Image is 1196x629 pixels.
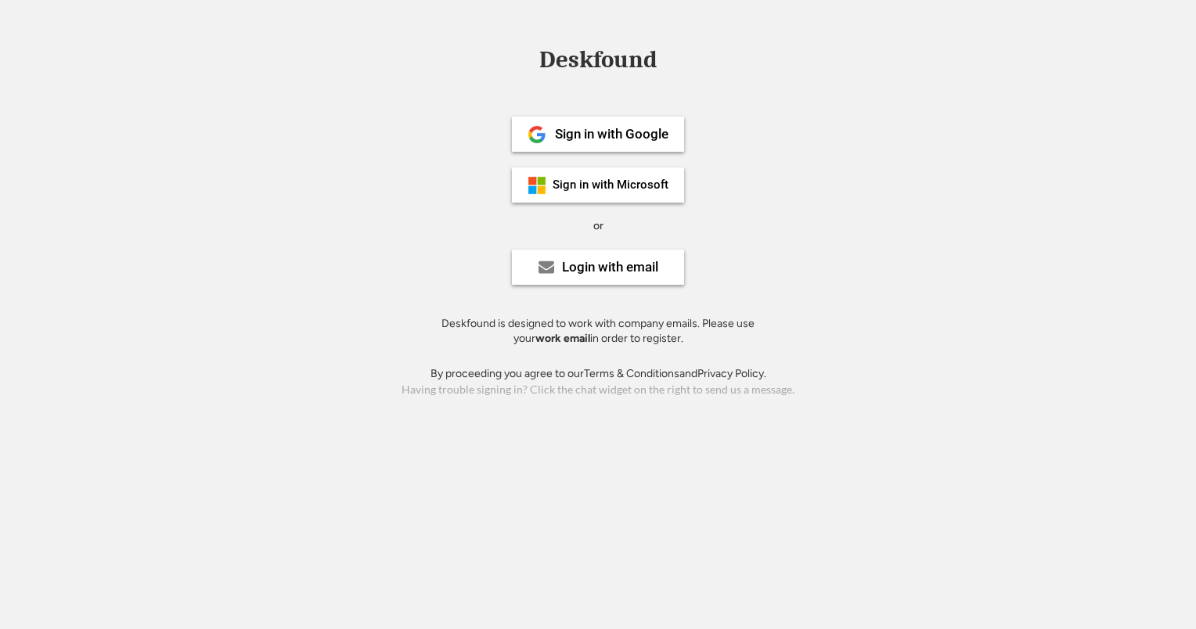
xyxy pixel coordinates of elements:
div: Sign in with Google [555,128,668,141]
div: Deskfound [531,48,665,72]
a: Privacy Policy. [697,367,766,380]
strong: work email [535,332,590,345]
img: 1024px-Google__G__Logo.svg.png [528,125,546,144]
div: Sign in with Microsoft [553,179,668,191]
div: Deskfound is designed to work with company emails. Please use your in order to register. [422,316,774,347]
a: Terms & Conditions [584,367,679,380]
div: or [593,218,603,234]
div: By proceeding you agree to our and [430,366,766,382]
div: Login with email [562,261,658,274]
img: ms-symbollockup_mssymbol_19.png [528,176,546,195]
